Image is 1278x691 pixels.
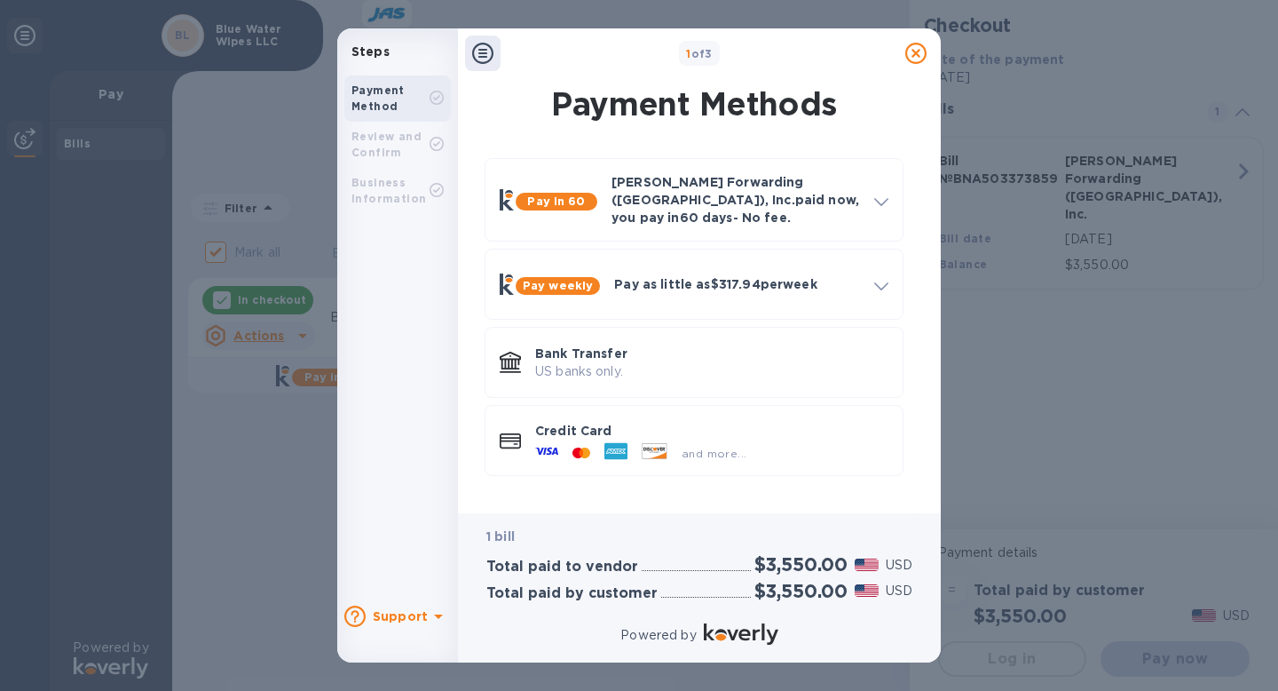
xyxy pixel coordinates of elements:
b: Payment Method [351,83,405,113]
span: 1 [686,47,690,60]
h2: $3,550.00 [754,580,848,602]
b: Business Information [351,176,426,205]
p: US banks only. [535,362,888,381]
b: Support [373,609,428,623]
h1: Payment Methods [481,85,907,123]
h3: Total paid to vendor [486,559,638,576]
p: [PERSON_NAME] Forwarding ([GEOGRAPHIC_DATA]), Inc. paid now, you pay in 60 days - No fee. [611,173,860,226]
b: Pay weekly [523,279,593,292]
h2: $3,550.00 [754,553,848,576]
b: 1 bill [486,529,515,544]
h3: Total paid by customer [486,585,658,602]
span: and more... [682,447,746,460]
b: Review and Confirm [351,130,422,159]
b: Pay in 60 [527,195,585,208]
b: Steps [351,44,390,59]
p: USD [886,556,912,575]
b: of 3 [686,47,713,60]
p: Credit Card [535,422,888,440]
p: USD [886,582,912,600]
img: USD [855,559,879,571]
p: Pay as little as $317.94 per week [614,275,860,293]
p: Bank Transfer [535,345,888,362]
img: USD [855,584,879,597]
img: Logo [704,623,778,645]
p: Powered by [620,626,696,645]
